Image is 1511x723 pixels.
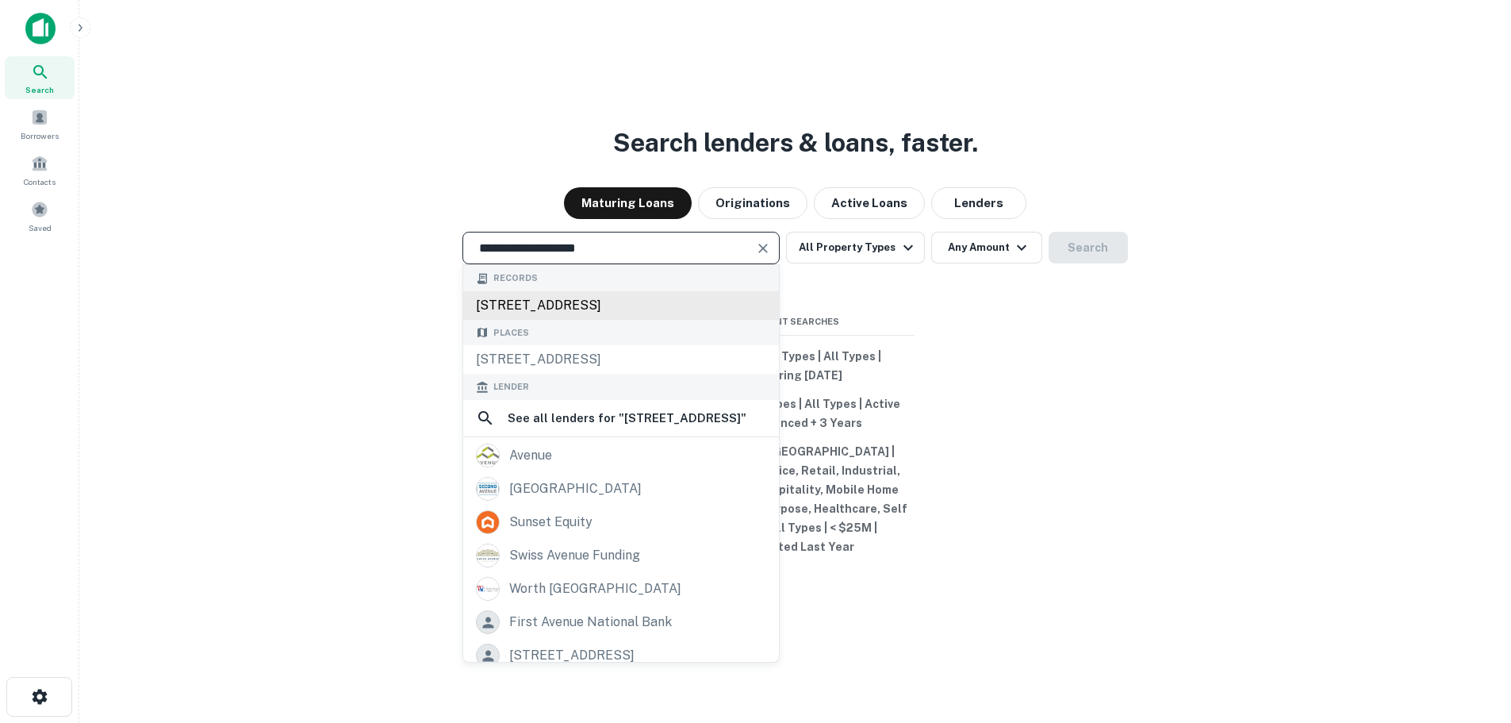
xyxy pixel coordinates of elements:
[509,510,593,534] div: sunset equity
[25,83,54,96] span: Search
[493,380,529,394] span: Lender
[463,291,779,320] div: [STREET_ADDRESS]
[509,577,681,601] div: worth [GEOGRAPHIC_DATA]
[463,606,779,639] a: first avenue national bank
[677,315,915,329] span: Recent Searches
[677,437,915,561] button: [US_STATE], [GEOGRAPHIC_DATA] | Multifamily, Office, Retail, Industrial, Mixed-Use, Hospitality, ...
[677,342,915,390] button: All Property Types | All Types | Maturing [DATE]
[477,444,499,467] img: picture
[698,187,807,219] button: Originations
[21,129,59,142] span: Borrowers
[509,544,640,567] div: swiss avenue funding
[477,511,499,533] img: picture
[29,221,52,234] span: Saved
[509,610,672,634] div: first avenue national bank
[463,572,779,606] a: worth [GEOGRAPHIC_DATA]
[463,439,779,472] a: avenue
[814,187,925,219] button: Active Loans
[5,148,75,191] a: Contacts
[5,102,75,145] a: Borrowers
[613,124,978,162] h3: Search lenders & loans, faster.
[477,544,499,567] img: picture
[493,326,529,340] span: Places
[931,232,1042,263] button: Any Amount
[5,56,75,99] a: Search
[463,345,779,374] div: [STREET_ADDRESS]
[463,639,779,672] a: [STREET_ADDRESS]
[24,175,56,188] span: Contacts
[1432,596,1511,672] iframe: Chat Widget
[463,539,779,572] a: swiss avenue funding
[786,232,924,263] button: All Property Types
[931,187,1026,219] button: Lenders
[509,644,635,667] div: [STREET_ADDRESS]
[463,506,779,539] a: sunset equity
[477,478,499,500] img: picture
[509,444,552,467] div: avenue
[752,237,774,260] button: Clear
[5,194,75,237] a: Saved
[463,472,779,506] a: [GEOGRAPHIC_DATA]
[25,13,56,44] img: capitalize-icon.png
[493,271,538,285] span: Records
[677,390,915,437] button: All Property Types | All Types | Active Last Financed + 3 Years
[508,409,746,428] h6: See all lenders for " [STREET_ADDRESS] "
[564,187,692,219] button: Maturing Loans
[509,477,642,501] div: [GEOGRAPHIC_DATA]
[477,578,499,600] img: picture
